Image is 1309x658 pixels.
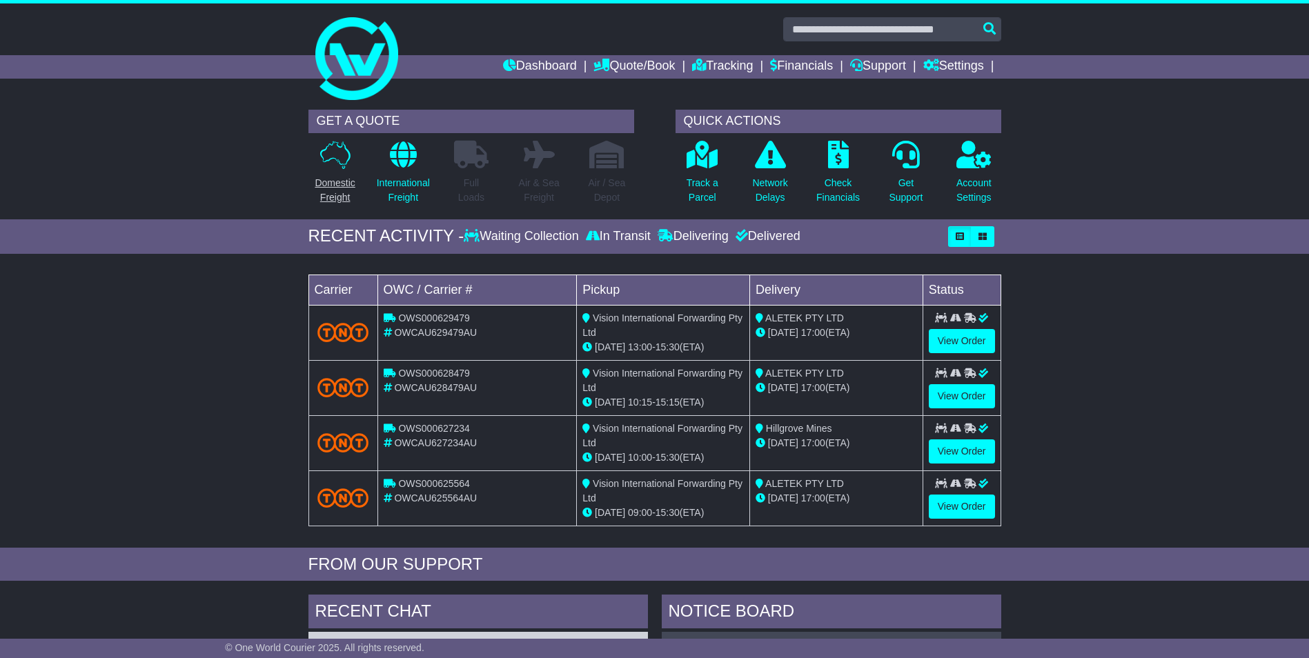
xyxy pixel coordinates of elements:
img: TNT_Domestic.png [317,378,369,397]
span: [DATE] [595,452,625,463]
td: Carrier [308,275,377,305]
span: OWS000625564 [398,478,470,489]
img: TNT_Domestic.png [317,323,369,341]
span: 15:30 [656,452,680,463]
span: 17:00 [801,492,825,504]
div: (ETA) [756,436,917,450]
span: 17:00 [801,437,825,448]
a: Tracking [692,55,753,79]
a: Dashboard [503,55,577,79]
div: Delivered [732,229,800,244]
span: ALETEK PTY LTD [765,312,844,323]
div: In Transit [582,229,654,244]
a: Settings [923,55,984,79]
span: 15:30 [656,341,680,352]
span: Vision International Forwarding Pty Ltd [582,312,742,338]
span: OWCAU627234AU [394,437,477,448]
div: FROM OUR SUPPORT [308,555,1001,575]
div: - (ETA) [582,506,744,520]
span: 09:00 [628,507,652,518]
span: Vision International Forwarding Pty Ltd [582,478,742,504]
div: Delivering [654,229,732,244]
span: OWCAU628479AU [394,382,477,393]
a: DomesticFreight [314,140,355,212]
span: 13:00 [628,341,652,352]
p: Air / Sea Depot [589,176,626,205]
span: 17:00 [801,327,825,338]
p: Get Support [889,176,923,205]
span: [DATE] [768,492,798,504]
a: GetSupport [888,140,923,212]
span: 15:15 [656,397,680,408]
div: (ETA) [756,326,917,340]
a: View Order [929,495,995,519]
a: AccountSettings [956,140,992,212]
td: OWC / Carrier # [377,275,577,305]
span: 10:00 [628,452,652,463]
a: Support [850,55,906,79]
span: OWS000627234 [398,423,470,434]
a: View Order [929,329,995,353]
span: Vision International Forwarding Pty Ltd [582,368,742,393]
td: Delivery [749,275,923,305]
div: - (ETA) [582,450,744,465]
span: 15:30 [656,507,680,518]
a: InternationalFreight [376,140,431,212]
span: ALETEK PTY LTD [765,368,844,379]
td: Status [923,275,1001,305]
a: NetworkDelays [751,140,788,212]
p: Check Financials [816,176,860,205]
div: NOTICE BOARD [662,595,1001,632]
a: View Order [929,439,995,463]
p: Account Settings [956,176,992,205]
span: ALETEK PTY LTD [765,478,844,489]
span: 17:00 [801,382,825,393]
a: Quote/Book [593,55,675,79]
span: OWS000629479 [398,312,470,323]
div: - (ETA) [582,340,744,355]
div: Waiting Collection [464,229,582,244]
span: Vision International Forwarding Pty Ltd [582,423,742,448]
span: [DATE] [768,382,798,393]
p: International Freight [377,176,430,205]
span: © One World Courier 2025. All rights reserved. [225,642,424,653]
img: TNT_Domestic.png [317,488,369,507]
p: Full Loads [454,176,489,205]
div: RECENT CHAT [308,595,648,632]
a: Financials [770,55,833,79]
p: Network Delays [752,176,787,205]
span: OWCAU629479AU [394,327,477,338]
span: [DATE] [595,341,625,352]
a: CheckFinancials [816,140,860,212]
span: [DATE] [768,437,798,448]
p: Air & Sea Freight [519,176,560,205]
a: Track aParcel [686,140,719,212]
a: View Order [929,384,995,408]
span: [DATE] [595,397,625,408]
span: OWS000628479 [398,368,470,379]
div: (ETA) [756,491,917,506]
div: GET A QUOTE [308,110,634,133]
div: RECENT ACTIVITY - [308,226,464,246]
span: OWCAU625564AU [394,492,477,504]
span: Hillgrove Mines [766,423,832,434]
span: 10:15 [628,397,652,408]
div: (ETA) [756,381,917,395]
p: Domestic Freight [315,176,355,205]
span: [DATE] [595,507,625,518]
div: - (ETA) [582,395,744,410]
span: [DATE] [768,327,798,338]
div: QUICK ACTIONS [676,110,1001,133]
p: Track a Parcel [687,176,718,205]
img: TNT_Domestic.png [317,433,369,452]
td: Pickup [577,275,750,305]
